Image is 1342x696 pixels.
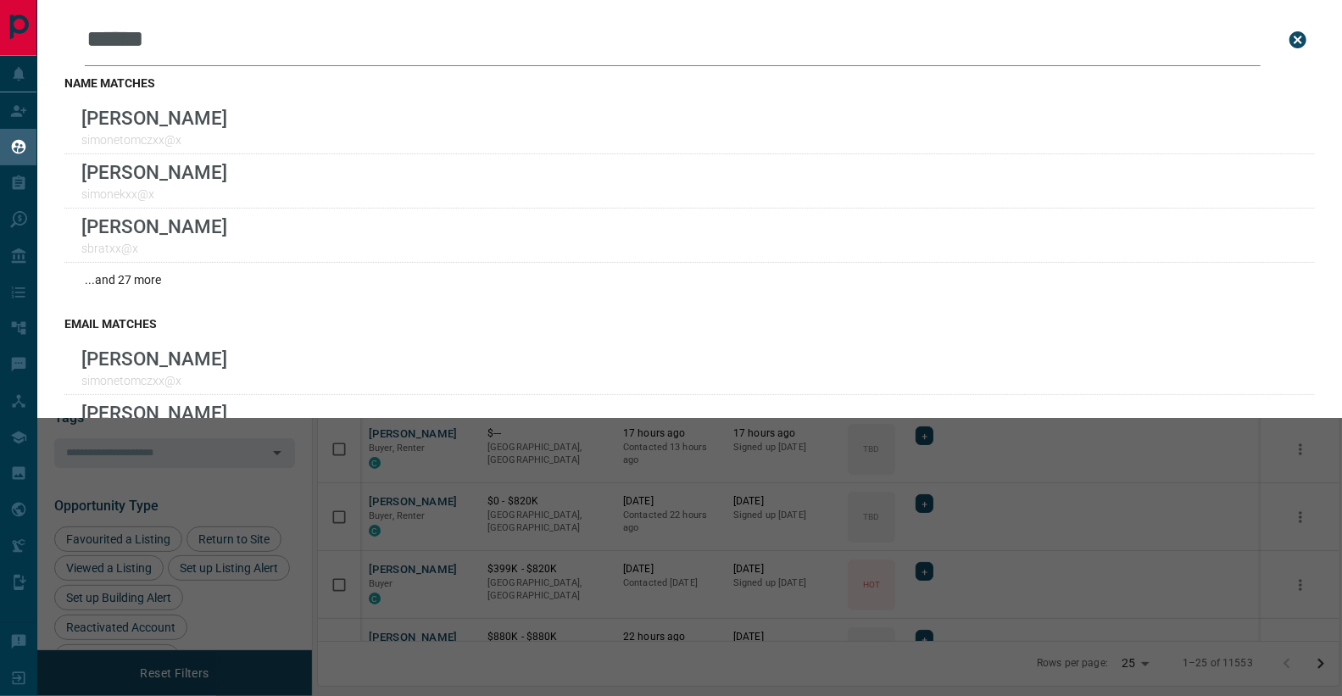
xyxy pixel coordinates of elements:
[64,317,1315,331] h3: email matches
[81,402,227,424] p: [PERSON_NAME]
[81,187,227,201] p: simonekxx@x
[81,133,227,147] p: simonetomczxx@x
[81,161,227,183] p: [PERSON_NAME]
[64,76,1315,90] h3: name matches
[81,107,227,129] p: [PERSON_NAME]
[81,374,227,387] p: simonetomczxx@x
[81,348,227,370] p: [PERSON_NAME]
[64,263,1315,297] div: ...and 27 more
[81,215,227,237] p: [PERSON_NAME]
[1281,23,1315,57] button: close search bar
[81,242,227,255] p: sbratxx@x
